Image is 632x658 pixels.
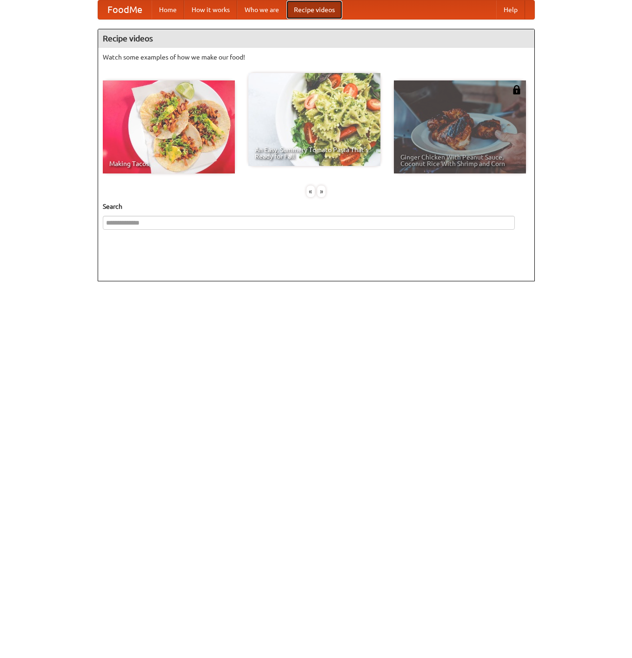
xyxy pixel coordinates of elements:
span: An Easy, Summery Tomato Pasta That's Ready for Fall [255,146,374,160]
a: Home [152,0,184,19]
a: How it works [184,0,237,19]
a: FoodMe [98,0,152,19]
a: An Easy, Summery Tomato Pasta That's Ready for Fall [248,73,380,166]
a: Recipe videos [286,0,342,19]
img: 483408.png [512,85,521,94]
a: Making Tacos [103,80,235,173]
a: Who we are [237,0,286,19]
div: » [317,186,326,197]
p: Watch some examples of how we make our food! [103,53,530,62]
span: Making Tacos [109,160,228,167]
a: Help [496,0,525,19]
h4: Recipe videos [98,29,534,48]
h5: Search [103,202,530,211]
div: « [306,186,315,197]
